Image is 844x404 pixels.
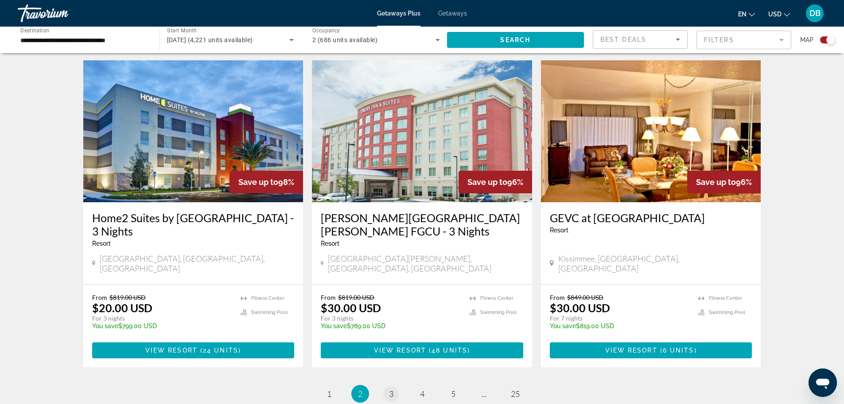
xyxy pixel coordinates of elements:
span: Resort [321,240,339,247]
span: View Resort [145,347,198,354]
button: View Resort(48 units) [321,342,523,358]
mat-select: Sort by [600,34,680,45]
span: Save up to [238,177,278,187]
div: 96% [459,171,532,193]
p: $30.00 USD [321,301,381,314]
span: You save [321,322,347,329]
img: S267E01X.jpg [312,60,532,202]
button: User Menu [803,4,826,23]
span: Best Deals [600,36,646,43]
span: [GEOGRAPHIC_DATA][PERSON_NAME], [GEOGRAPHIC_DATA], [GEOGRAPHIC_DATA] [328,254,523,273]
button: Search [447,32,584,48]
span: 5 [451,389,455,399]
span: Fitness Center [709,295,742,301]
span: Map [800,34,813,46]
span: Save up to [467,177,507,187]
span: From [321,294,336,301]
button: Filter [696,30,791,50]
p: For 3 nights [321,314,461,322]
span: ( ) [657,347,697,354]
a: Travorium [18,2,106,25]
span: 4 [420,389,424,399]
span: $819.00 USD [338,294,374,301]
span: USD [768,11,782,18]
span: 2 [358,389,362,399]
span: Swimming Pool [709,310,745,315]
p: For 3 nights [92,314,232,322]
span: Kissimmee, [GEOGRAPHIC_DATA], [GEOGRAPHIC_DATA] [558,254,752,273]
span: View Resort [605,347,657,354]
span: View Resort [374,347,426,354]
span: Fitness Center [480,295,513,301]
span: Resort [550,227,568,234]
span: From [92,294,107,301]
p: $819.00 USD [550,322,690,329]
span: 1 [327,389,331,399]
span: 6 units [663,347,694,354]
span: From [550,294,565,301]
span: 25 [511,389,520,399]
a: Getaways Plus [377,10,420,17]
div: 96% [687,171,761,193]
nav: Pagination [83,385,761,403]
button: View Resort(24 units) [92,342,295,358]
div: 98% [229,171,303,193]
p: $30.00 USD [550,301,610,314]
span: DB [809,9,821,18]
span: Search [500,36,530,43]
span: Save up to [696,177,736,187]
span: Resort [92,240,111,247]
span: 2 (686 units available) [312,36,377,43]
span: Destination [20,27,49,33]
button: Change currency [768,8,790,20]
span: Start Month [167,27,197,34]
a: [PERSON_NAME][GEOGRAPHIC_DATA][PERSON_NAME] FGCU - 3 Nights [321,211,523,238]
a: Home2 Suites by [GEOGRAPHIC_DATA] - 3 Nights [92,211,295,238]
span: 48 units [432,347,467,354]
p: $789.00 USD [321,322,461,329]
span: Fitness Center [251,295,284,301]
span: ( ) [426,347,470,354]
a: GEVC at [GEOGRAPHIC_DATA] [550,211,752,224]
p: For 7 nights [550,314,690,322]
span: [GEOGRAPHIC_DATA], [GEOGRAPHIC_DATA], [GEOGRAPHIC_DATA] [100,254,294,273]
span: You save [92,322,118,329]
p: $20.00 USD [92,301,152,314]
span: ( ) [198,347,241,354]
span: 3 [389,389,393,399]
span: ... [482,389,487,399]
span: $819.00 USD [109,294,146,301]
span: $849.00 USD [567,294,603,301]
img: 5169I01X.jpg [541,60,761,202]
span: en [738,11,747,18]
button: View Resort(6 units) [550,342,752,358]
span: Occupancy [312,27,340,34]
a: Getaways [438,10,467,17]
button: Change language [738,8,755,20]
iframe: Button to launch messaging window [809,369,837,397]
p: $799.00 USD [92,322,232,329]
span: [DATE] (4,221 units available) [167,36,253,43]
span: You save [550,322,576,329]
span: Swimming Pool [480,310,517,315]
span: 24 units [203,347,238,354]
span: Swimming Pool [251,310,288,315]
img: S041E01X.jpg [83,60,303,202]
